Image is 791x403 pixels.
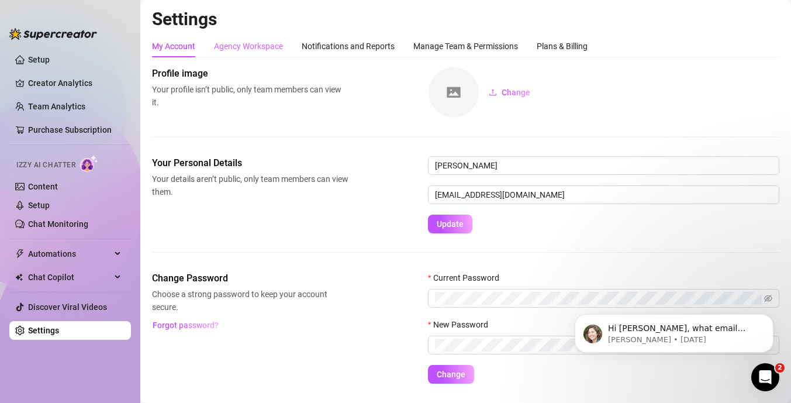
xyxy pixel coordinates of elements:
[557,290,791,371] iframe: Intercom notifications message
[152,156,348,170] span: Your Personal Details
[28,219,88,229] a: Chat Monitoring
[28,74,122,92] a: Creator Analytics
[152,83,348,109] span: Your profile isn’t public, only team members can view it.
[28,102,85,111] a: Team Analytics
[28,55,50,64] a: Setup
[502,88,530,97] span: Change
[152,316,219,335] button: Forgot password?
[15,273,23,281] img: Chat Copilot
[28,120,122,139] a: Purchase Subscription
[28,244,111,263] span: Automations
[214,40,283,53] div: Agency Workspace
[413,40,518,53] div: Manage Team & Permissions
[537,40,588,53] div: Plans & Billing
[428,271,507,284] label: Current Password
[428,185,779,204] input: Enter new email
[435,292,762,305] input: Current Password
[428,215,472,233] button: Update
[152,40,195,53] div: My Account
[80,155,98,172] img: AI Chatter
[479,83,540,102] button: Change
[28,201,50,210] a: Setup
[152,8,779,30] h2: Settings
[9,28,97,40] img: logo-BBDzfeDw.svg
[428,318,496,331] label: New Password
[429,67,479,118] img: square-placeholder.png
[16,160,75,171] span: Izzy AI Chatter
[28,302,107,312] a: Discover Viral Videos
[302,40,395,53] div: Notifications and Reports
[152,271,348,285] span: Change Password
[152,288,348,314] span: Choose a strong password to keep your account secure.
[28,268,111,287] span: Chat Copilot
[153,321,219,330] span: Forgot password?
[428,365,474,384] button: Change
[28,182,58,191] a: Content
[437,219,464,229] span: Update
[775,363,785,373] span: 2
[437,370,465,379] span: Change
[152,173,348,198] span: Your details aren’t public, only team members can view them.
[751,363,779,391] iframe: Intercom live chat
[489,88,497,97] span: upload
[152,67,348,81] span: Profile image
[28,326,59,335] a: Settings
[435,339,762,352] input: New Password
[15,249,25,259] span: thunderbolt
[428,156,779,175] input: Enter name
